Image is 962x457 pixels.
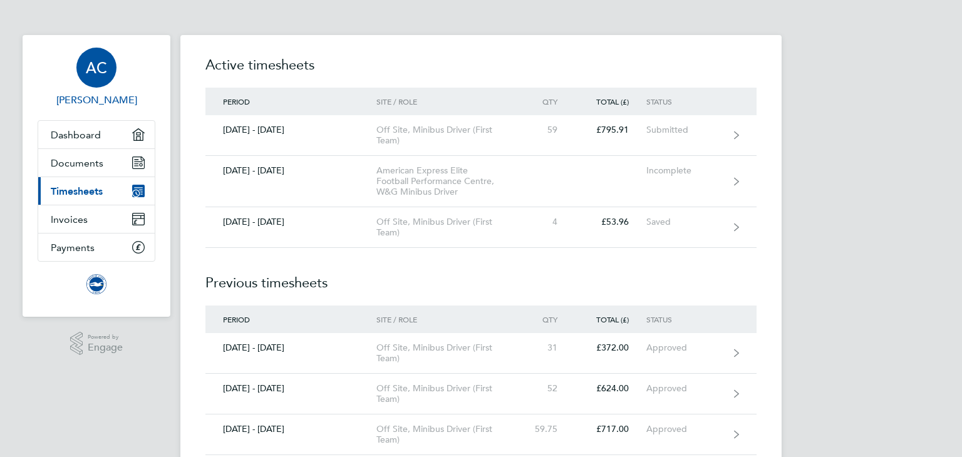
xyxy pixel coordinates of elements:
div: Approved [646,342,723,353]
div: £372.00 [575,342,646,353]
div: Site / Role [376,315,520,324]
h2: Previous timesheets [205,248,757,306]
div: [DATE] - [DATE] [205,424,376,434]
a: Documents [38,149,155,177]
div: Total (£) [575,97,646,106]
span: Documents [51,157,103,169]
a: Powered byEngage [70,332,123,356]
div: [DATE] - [DATE] [205,342,376,353]
a: Payments [38,234,155,261]
div: 4 [520,217,575,227]
a: [DATE] - [DATE]Off Site, Minibus Driver (First Team)4£53.96Saved [205,207,757,248]
a: [DATE] - [DATE]Off Site, Minibus Driver (First Team)52£624.00Approved [205,374,757,414]
div: Total (£) [575,315,646,324]
div: Approved [646,424,723,434]
span: AC [86,59,107,76]
div: Off Site, Minibus Driver (First Team) [376,383,520,404]
div: Qty [520,315,575,324]
div: £717.00 [575,424,646,434]
a: [DATE] - [DATE]American Express Elite Football Performance Centre, W&G Minibus DriverIncomplete [205,156,757,207]
span: Invoices [51,213,88,225]
a: [DATE] - [DATE]Off Site, Minibus Driver (First Team)59.75£717.00Approved [205,414,757,455]
div: 59.75 [520,424,575,434]
div: Qty [520,97,575,106]
a: Go to home page [38,274,155,294]
a: Timesheets [38,177,155,205]
div: [DATE] - [DATE] [205,125,376,135]
span: Period [223,314,250,324]
span: Payments [51,242,95,254]
div: Status [646,315,723,324]
div: £795.91 [575,125,646,135]
div: Off Site, Minibus Driver (First Team) [376,342,520,364]
nav: Main navigation [23,35,170,317]
a: Invoices [38,205,155,233]
a: [DATE] - [DATE]Off Site, Minibus Driver (First Team)31£372.00Approved [205,333,757,374]
div: 59 [520,125,575,135]
div: £624.00 [575,383,646,394]
div: 31 [520,342,575,353]
div: £53.96 [575,217,646,227]
h2: Active timesheets [205,55,757,88]
span: Dashboard [51,129,101,141]
span: Powered by [88,332,123,342]
div: Off Site, Minibus Driver (First Team) [376,217,520,238]
div: Site / Role [376,97,520,106]
img: brightonandhovealbion-logo-retina.png [86,274,106,294]
div: Status [646,97,723,106]
a: [DATE] - [DATE]Off Site, Minibus Driver (First Team)59£795.91Submitted [205,115,757,156]
div: [DATE] - [DATE] [205,217,376,227]
a: AC[PERSON_NAME] [38,48,155,108]
div: [DATE] - [DATE] [205,165,376,176]
div: Off Site, Minibus Driver (First Team) [376,424,520,445]
div: [DATE] - [DATE] [205,383,376,394]
span: Timesheets [51,185,103,197]
a: Dashboard [38,121,155,148]
span: Period [223,96,250,106]
div: Approved [646,383,723,394]
span: Engage [88,342,123,353]
div: Saved [646,217,723,227]
div: Submitted [646,125,723,135]
span: Andrew Cashman [38,93,155,108]
div: 52 [520,383,575,394]
div: American Express Elite Football Performance Centre, W&G Minibus Driver [376,165,520,197]
div: Incomplete [646,165,723,176]
div: Off Site, Minibus Driver (First Team) [376,125,520,146]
